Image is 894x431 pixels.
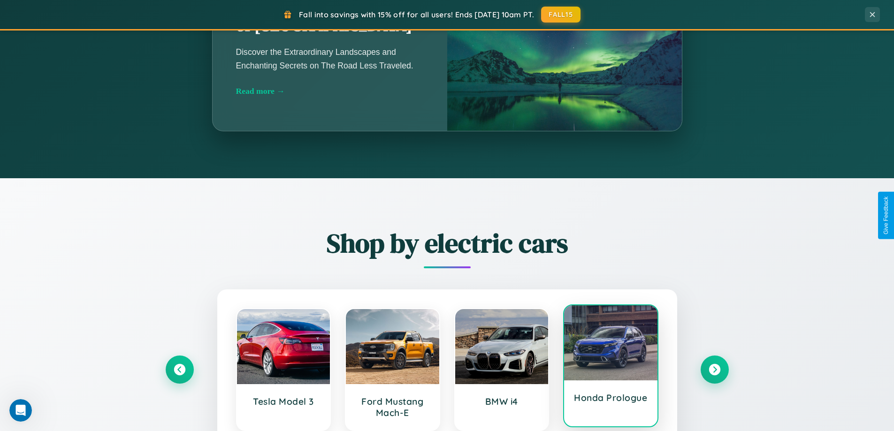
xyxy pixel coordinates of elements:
[166,225,729,261] h2: Shop by electric cars
[355,396,430,418] h3: Ford Mustang Mach-E
[465,396,539,407] h3: BMW i4
[9,399,32,422] iframe: Intercom live chat
[573,392,648,403] h3: Honda Prologue
[236,86,424,96] div: Read more →
[883,197,889,234] div: Give Feedback
[541,7,581,23] button: FALL15
[246,396,321,407] h3: Tesla Model 3
[299,10,534,19] span: Fall into savings with 15% off for all users! Ends [DATE] 10am PT.
[236,45,424,72] p: Discover the Extraordinary Landscapes and Enchanting Secrets on The Road Less Traveled.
